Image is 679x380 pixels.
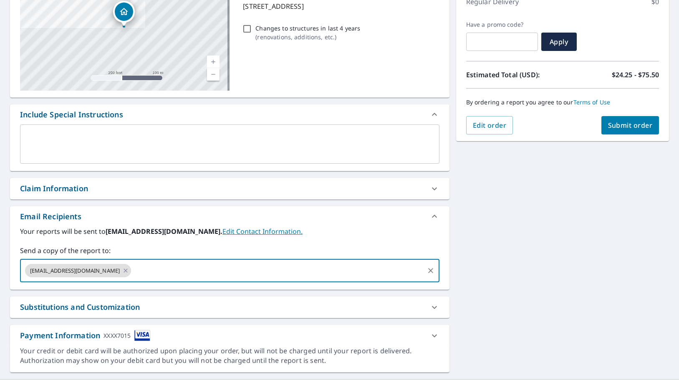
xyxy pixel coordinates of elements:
[20,301,140,313] div: Substitutions and Customization
[255,33,360,41] p: ( renovations, additions, etc. )
[10,296,449,318] div: Substitutions and Customization
[103,330,131,341] div: XXXX7015
[243,1,436,11] p: [STREET_ADDRESS]
[106,227,222,236] b: [EMAIL_ADDRESS][DOMAIN_NAME].
[207,68,220,81] a: Current Level 17, Zoom Out
[573,98,611,106] a: Terms of Use
[20,183,88,194] div: Claim Information
[25,267,125,275] span: [EMAIL_ADDRESS][DOMAIN_NAME]
[207,56,220,68] a: Current Level 17, Zoom In
[20,246,439,256] label: Send a copy of the report to:
[20,346,439,365] div: Your credit or debit card will be authorized upon placing your order, but will not be charged unt...
[10,178,449,199] div: Claim Information
[612,70,659,80] p: $24.25 - $75.50
[425,265,437,276] button: Clear
[10,206,449,226] div: Email Recipients
[25,264,131,277] div: [EMAIL_ADDRESS][DOMAIN_NAME]
[466,70,563,80] p: Estimated Total (USD):
[10,325,449,346] div: Payment InformationXXXX7015cardImage
[20,109,123,120] div: Include Special Instructions
[255,24,360,33] p: Changes to structures in last 4 years
[466,99,659,106] p: By ordering a report you agree to our
[601,116,659,134] button: Submit order
[113,1,135,27] div: Dropped pin, building 1, Residential property, 2020 Mc Bee St Austin, TX 78723
[466,116,513,134] button: Edit order
[608,121,653,130] span: Submit order
[20,330,150,341] div: Payment Information
[134,330,150,341] img: cardImage
[20,211,81,222] div: Email Recipients
[222,227,303,236] a: EditContactInfo
[20,226,439,236] label: Your reports will be sent to
[548,37,570,46] span: Apply
[10,104,449,124] div: Include Special Instructions
[541,33,577,51] button: Apply
[473,121,507,130] span: Edit order
[466,21,538,28] label: Have a promo code?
